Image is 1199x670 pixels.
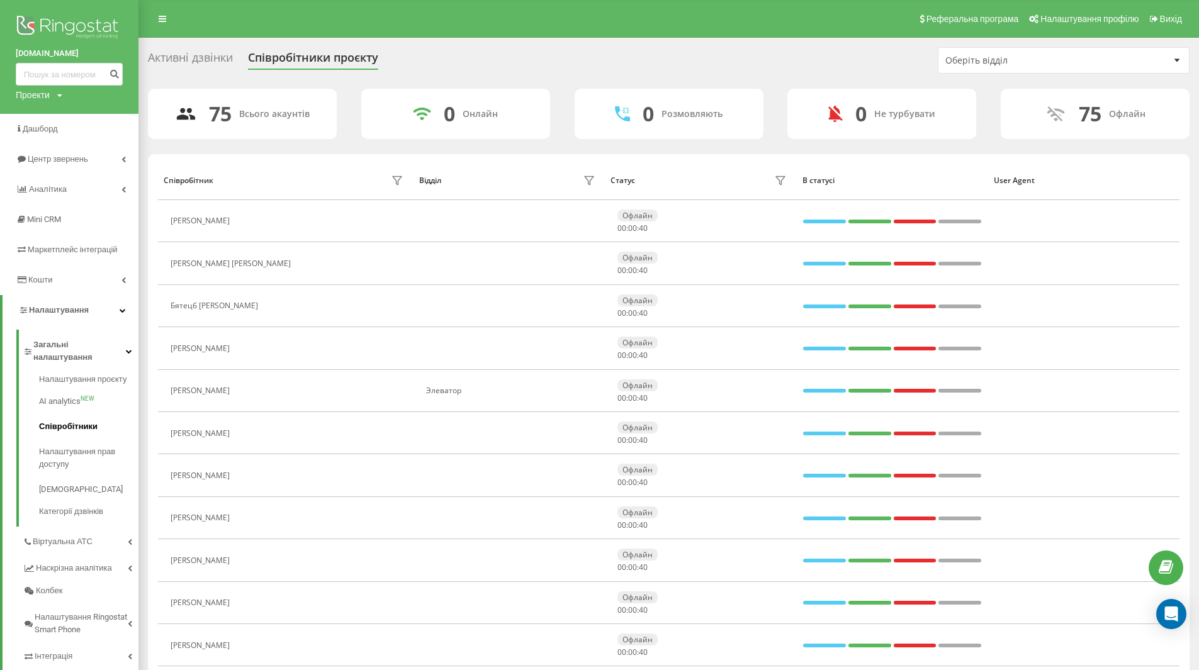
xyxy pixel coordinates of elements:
[463,109,498,120] div: Онлайн
[617,464,658,476] div: Офлайн
[628,435,637,445] span: 00
[39,395,81,408] span: AI analytics
[639,477,648,488] span: 40
[39,445,132,471] span: Налаштування прав доступу
[3,295,138,325] a: Налаштування
[33,338,126,364] span: Загальні налаштування
[39,420,98,433] span: Співробітники
[16,63,123,86] input: Пошук за номером
[23,579,138,602] a: Колбек
[611,176,635,185] div: Статус
[639,308,648,318] span: 40
[617,209,658,221] div: Офлайн
[628,223,637,233] span: 00
[171,556,233,565] div: [PERSON_NAME]
[639,265,648,276] span: 40
[628,477,637,488] span: 00
[617,435,626,445] span: 00
[617,265,626,276] span: 00
[617,647,626,657] span: 00
[29,184,67,194] span: Аналiтика
[617,648,648,657] div: : :
[209,102,232,126] div: 75
[16,47,123,60] a: [DOMAIN_NAME]
[617,223,626,233] span: 00
[617,224,648,233] div: : :
[617,605,626,615] span: 00
[628,605,637,615] span: 00
[617,351,648,360] div: : :
[617,506,658,518] div: Офлайн
[1109,109,1146,120] div: Офлайн
[926,14,1019,24] span: Реферальна програма
[628,308,637,318] span: 00
[16,89,50,101] div: Проекти
[617,309,648,318] div: : :
[28,275,52,284] span: Кошти
[617,350,626,360] span: 00
[617,520,626,530] span: 00
[1079,102,1101,126] div: 75
[248,51,378,70] div: Співробітники проєкту
[855,102,867,126] div: 0
[39,483,123,496] span: [DEMOGRAPHIC_DATA]
[39,414,138,439] a: Співробітники
[628,265,637,276] span: 00
[171,429,233,438] div: [PERSON_NAME]
[171,216,233,225] div: [PERSON_NAME]
[617,521,648,530] div: : :
[39,505,103,518] span: Категорії дзвінків
[639,393,648,403] span: 40
[426,386,598,395] div: Элеватор
[23,124,58,133] span: Дашборд
[628,520,637,530] span: 00
[639,605,648,615] span: 40
[617,308,626,318] span: 00
[639,350,648,360] span: 40
[617,422,658,433] div: Офлайн
[617,379,658,391] div: Офлайн
[39,373,138,389] a: Налаштування проєкту
[28,154,88,164] span: Центр звернень
[617,591,658,603] div: Офлайн
[23,553,138,579] a: Наскрізна аналітика
[802,176,982,185] div: В статусі
[171,344,233,353] div: [PERSON_NAME]
[617,563,648,572] div: : :
[23,641,138,667] a: Інтеграція
[994,176,1173,185] div: User Agent
[628,393,637,403] span: 00
[617,606,648,615] div: : :
[35,650,72,662] span: Інтеграція
[617,549,658,561] div: Офлайн
[171,259,294,268] div: [PERSON_NAME] [PERSON_NAME]
[171,641,233,650] div: [PERSON_NAME]
[639,562,648,572] span: 40
[639,223,648,233] span: 40
[23,527,138,553] a: Віртуальна АТС
[171,513,233,522] div: [PERSON_NAME]
[617,337,658,349] div: Офлайн
[617,394,648,403] div: : :
[171,471,233,480] div: [PERSON_NAME]
[419,176,441,185] div: Відділ
[1160,14,1182,24] span: Вихід
[16,13,123,44] img: Ringostat logo
[617,252,658,264] div: Офлайн
[29,305,89,315] span: Налаштування
[28,245,118,254] span: Маркетплейс інтеграцій
[39,502,138,518] a: Категорії дзвінків
[617,294,658,306] div: Офлайн
[39,389,138,414] a: AI analyticsNEW
[639,647,648,657] span: 40
[617,266,648,275] div: : :
[27,215,61,224] span: Mini CRM
[171,386,233,395] div: [PERSON_NAME]
[239,109,310,120] div: Всього акаунтів
[23,330,138,369] a: Загальні налаштування
[639,520,648,530] span: 40
[617,393,626,403] span: 00
[444,102,455,126] div: 0
[617,436,648,445] div: : :
[661,109,723,120] div: Розмовляють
